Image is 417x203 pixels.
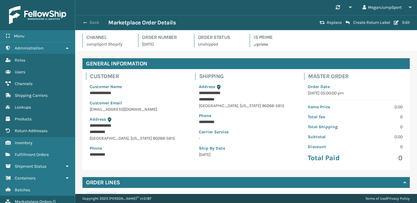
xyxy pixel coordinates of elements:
[15,81,32,86] span: Channels
[199,135,294,141] p: -
[90,100,184,106] p: Customer Email
[392,20,412,25] button: Edit
[308,124,351,130] p: Total Shipping
[90,135,184,141] p: [GEOGRAPHIC_DATA] , [US_STATE] 90266-5615
[86,179,120,186] h4: Order Lines
[86,34,131,41] h4: Channel
[81,20,108,25] button: Back
[359,144,403,150] p: 0
[359,134,403,140] p: 0.00
[198,34,242,41] h4: Order Status
[90,117,106,122] span: Address
[308,90,403,96] p: [DATE] 05:00:00 pm
[90,73,188,80] h4: Customer
[15,46,43,51] span: Administration
[365,196,386,201] a: Terms of Use
[199,151,294,158] p: [DATE]
[308,134,351,140] p: Subtotal
[15,176,36,181] span: Containers
[15,116,32,122] span: Products
[9,6,66,24] img: logo
[199,84,215,89] span: Address
[199,113,294,119] p: Phone
[345,20,350,25] i: Create Return Label
[308,144,351,150] p: Discount
[320,21,325,25] i: Replace
[308,154,351,163] p: Total Paid
[142,41,187,47] p: [DATE]
[199,129,294,135] p: Carrier Service
[15,93,48,98] span: Shipping Carriers
[86,192,117,202] button: Split Order
[359,104,403,110] p: 0.00
[199,73,297,80] h4: Shipping
[15,69,25,75] span: Users
[198,41,242,47] p: Unshipped
[359,124,403,130] p: 0
[15,58,25,63] span: Roles
[365,194,410,203] div: |
[15,105,31,110] span: Lookups
[108,19,176,26] h3: Marketplace Order Details
[387,196,410,201] a: Privacy Policy
[359,114,403,120] p: 0
[90,106,184,113] p: [EMAIL_ADDRESS][DOMAIN_NAME]
[199,103,294,109] p: [GEOGRAPHIC_DATA] , [US_STATE] 90266-5615
[308,73,406,80] h4: Master Order
[15,187,30,192] span: Batches
[82,58,410,69] h4: General Information
[308,84,403,90] p: Order Date
[14,33,24,39] span: Menu
[15,152,49,157] span: Fulfillment Orders
[90,145,184,151] p: Phone
[15,140,32,145] span: Inventory
[254,34,298,41] h4: Is Prime
[82,194,151,203] p: Copyright 2023 [PERSON_NAME]™ v 1.0.187
[344,20,392,25] button: Create Return Label
[394,21,399,25] i: Edit
[90,84,184,90] p: Customer Name
[15,164,46,169] span: Shipment Status
[359,154,403,163] p: 0
[308,114,351,120] p: Total Tax
[15,128,48,133] span: Return Addresses
[318,20,344,25] button: Replace
[142,34,187,41] h4: Order Number
[308,104,351,110] p: Items Price
[86,41,131,47] p: JumpSport Shopify
[199,145,294,151] p: Ship By Date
